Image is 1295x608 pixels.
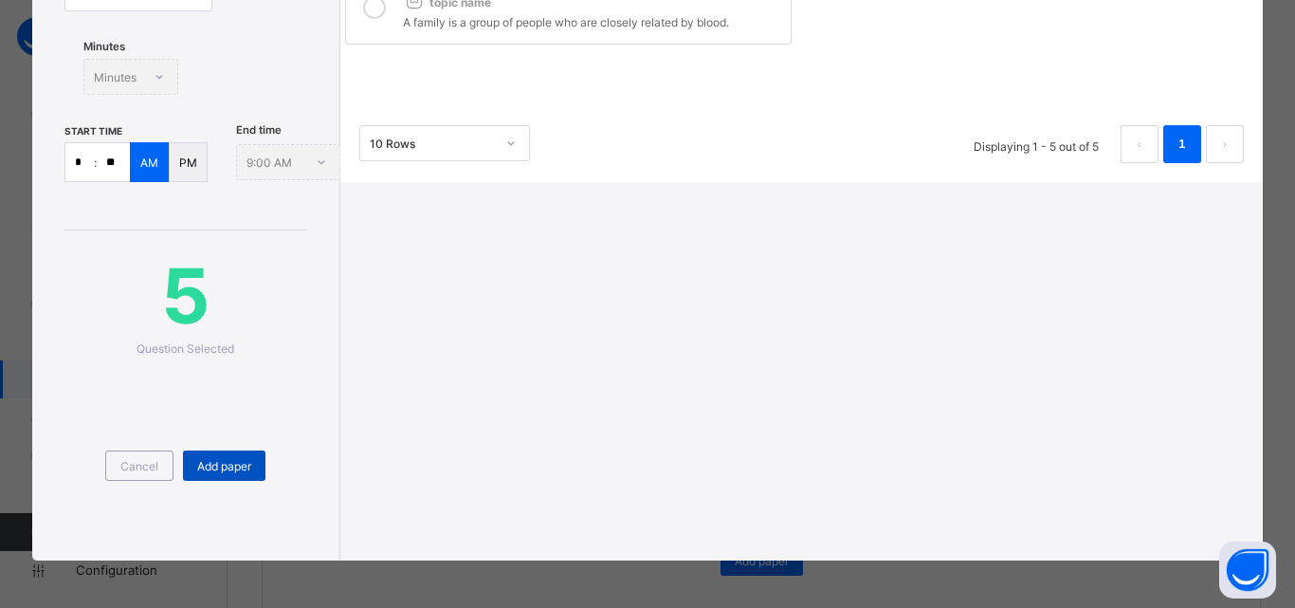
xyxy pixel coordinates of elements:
span: End time [236,123,282,137]
li: Displaying 1 - 5 out of 5 [959,125,1113,163]
p: AM [140,156,158,170]
li: 下一页 [1206,125,1244,163]
span: Minutes [83,40,125,53]
li: 1 [1163,125,1201,163]
span: 5 [64,249,306,341]
p: : [94,156,97,170]
span: Question Selected [137,341,234,356]
span: start time [64,125,122,137]
li: 上一页 [1121,125,1158,163]
div: A family is a group of people who are closely related by blood. [403,10,782,29]
span: Add paper [197,459,251,473]
div: 10 Rows [370,137,495,151]
a: 1 [1173,132,1191,157]
button: Open asap [1219,542,1276,599]
p: PM [179,156,197,170]
button: prev page [1121,125,1158,163]
span: Cancel [120,459,158,473]
button: next page [1206,125,1244,163]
